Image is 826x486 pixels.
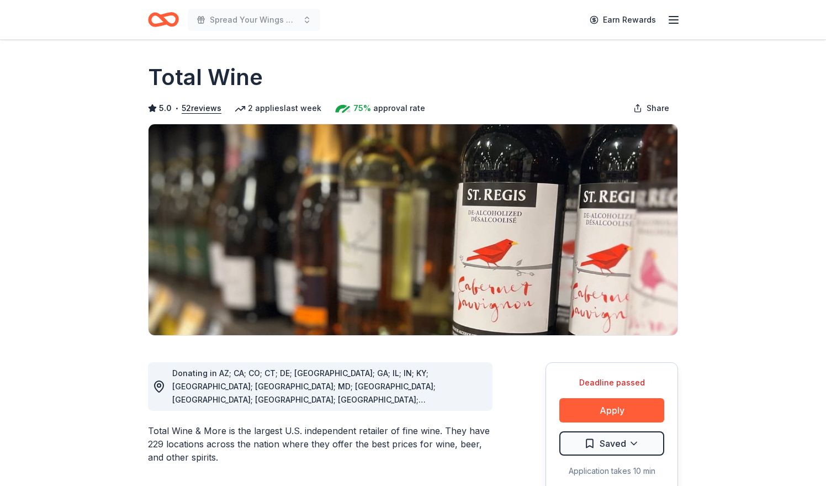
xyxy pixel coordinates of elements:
button: Share [624,97,678,119]
button: Apply [559,398,664,422]
a: Earn Rewards [583,10,663,30]
button: 52reviews [182,102,221,115]
div: Application takes 10 min [559,464,664,478]
button: Spread Your Wings Gala - The Masked Singer [188,9,320,31]
img: Image for Total Wine [149,124,677,335]
span: Share [647,102,669,115]
span: 75% [353,102,371,115]
button: Saved [559,431,664,456]
span: Saved [600,436,626,451]
div: Deadline passed [559,376,664,389]
span: approval rate [373,102,425,115]
span: 5.0 [159,102,172,115]
span: • [175,104,179,113]
div: 2 applies last week [235,102,321,115]
a: Home [148,7,179,33]
h1: Total Wine [148,62,263,93]
span: Donating in AZ; CA; CO; CT; DE; [GEOGRAPHIC_DATA]; GA; IL; IN; KY; [GEOGRAPHIC_DATA]; [GEOGRAPHIC... [172,368,436,444]
span: Spread Your Wings Gala - The Masked Singer [210,13,298,27]
div: Total Wine & More is the largest U.S. independent retailer of fine wine. They have 229 locations ... [148,424,493,464]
